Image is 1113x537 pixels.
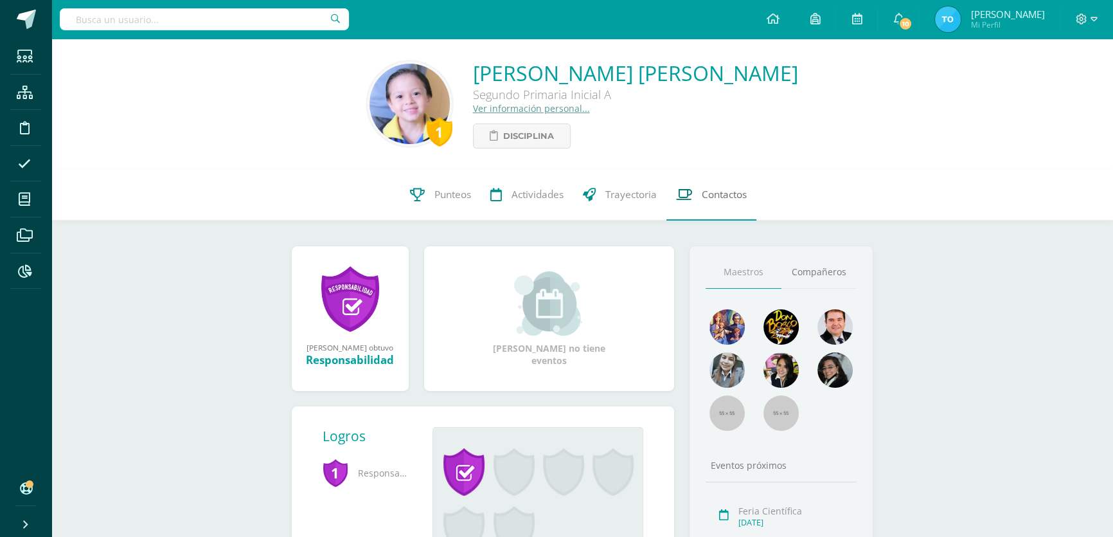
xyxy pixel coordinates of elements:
div: Feria Científica [738,505,853,517]
div: Segundo Primaria Inicial A [473,87,798,102]
img: 88256b496371d55dc06d1c3f8a5004f4.png [709,309,745,345]
a: Punteos [400,169,481,221]
img: 76a3483454ffa6e9dcaa95aff092e504.png [935,6,961,32]
a: Ver información personal... [473,102,590,114]
img: 644664d2565c119857a4198ca6981c8e.png [370,64,450,144]
div: [PERSON_NAME] obtuvo [305,342,396,352]
img: 29fc2a48271e3f3676cb2cb292ff2552.png [763,309,799,345]
span: Punteos [434,188,471,201]
div: 1 [427,117,452,147]
img: 55x55 [709,396,745,431]
span: 10 [898,17,913,31]
input: Busca un usuario... [60,8,349,30]
a: Compañeros [781,256,857,289]
img: ddcb7e3f3dd5693f9a3e043a79a89297.png [763,352,799,388]
span: 1 [323,458,348,487]
img: 55x55 [763,396,799,431]
div: [PERSON_NAME] no tiene eventos [485,271,613,367]
img: event_small.png [514,271,584,336]
span: Contactos [702,188,747,201]
span: Responsabilidad [323,455,413,491]
div: [DATE] [738,517,853,528]
a: Contactos [666,169,756,221]
div: Responsabilidad [305,352,396,367]
a: [PERSON_NAME] [PERSON_NAME] [473,59,798,87]
span: Actividades [512,188,564,201]
span: Disciplina [503,124,554,148]
a: Actividades [481,169,573,221]
img: 79570d67cb4e5015f1d97fde0ec62c05.png [817,309,853,345]
span: Mi Perfil [970,19,1044,30]
a: Disciplina [473,123,571,149]
a: Trayectoria [573,169,666,221]
div: Logros [323,427,423,445]
a: Maestros [706,256,781,289]
div: Eventos próximos [706,459,857,471]
img: 6377130e5e35d8d0020f001f75faf696.png [817,352,853,388]
span: Trayectoria [605,188,657,201]
span: [PERSON_NAME] [970,8,1044,21]
img: 45bd7986b8947ad7e5894cbc9b781108.png [709,352,745,388]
